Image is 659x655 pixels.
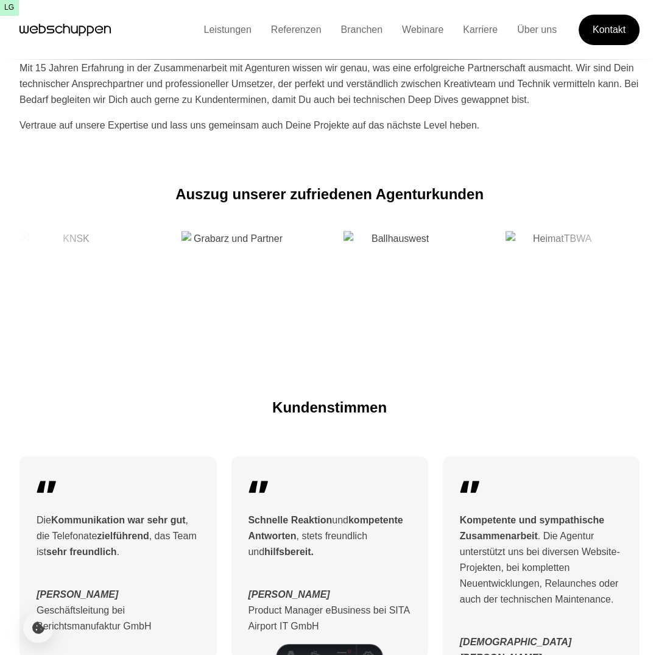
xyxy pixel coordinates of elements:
img: Ballhauswest [344,231,447,335]
p: [PERSON_NAME] [248,587,411,603]
h3: Kundenstimmen [73,398,587,417]
a: Open the page of Ballhauswest in a new tab [344,231,447,335]
button: Cookie-Einstellungen öffnen [23,612,54,643]
strong: Schnelle Reaktion [248,515,332,525]
img: HeimatTBWA [506,231,609,335]
p: Product Manager eBusiness bei SITA Airport IT GmbH [248,603,411,634]
div: Mit 15 Jahren Erfahrung in der Zusammenarbeit mit Agenturen wissen wir genau, was eine erfolgreic... [19,60,640,108]
strong: zielführend [97,531,149,541]
strong: kompetente Antworten [248,515,403,541]
a: Open the page of KNSK in a new tab [19,231,123,335]
strong: Kommunikation war sehr gut [51,515,185,525]
p: Geschäftsleitung bei Berichtsmanufaktur GmbH [37,603,199,634]
p: [PERSON_NAME] [37,587,199,603]
a: Open the page of Grabarz und Partner in a new tab [181,231,285,335]
a: Leistungen [194,24,261,35]
blockquote: Die , die Telefonate , das Team ist . [37,512,199,560]
h2: Auszug unserer zufriedenen Agenturkunden [19,185,640,204]
blockquote: und , stets freundlich und [248,512,411,560]
a: Branchen [331,24,392,35]
strong: sehr freundlich [46,547,117,557]
strong: Kompetente und sympathische Zusammenarbeit [460,515,604,541]
blockquote: . Die Agentur unterstützt uns bei diversen Website-Projekten, bei kompletten Neuentwicklungen, Re... [460,512,622,607]
strong: hilfsbereit. [264,547,314,557]
a: Karriere [453,24,507,35]
img: Grabarz und Partner [181,231,285,335]
span: lg [4,2,14,14]
img: KNSK [19,231,123,335]
a: Get Started [579,15,640,45]
a: Open the page of HeimatTBWA in a new tab [506,231,609,335]
a: Referenzen [261,24,331,35]
div: Vertraue auf unsere Expertise und lass uns gemeinsam auch Deine Projekte auf das nächste Level he... [19,118,640,133]
a: Über uns [507,24,566,35]
a: Hauptseite besuchen [19,21,111,39]
a: Webinare [392,24,453,35]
